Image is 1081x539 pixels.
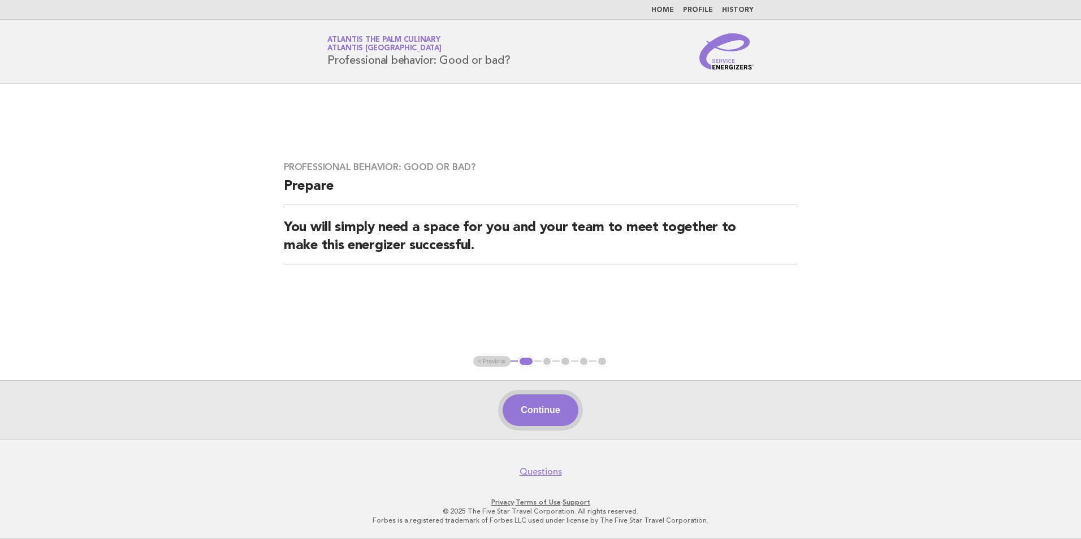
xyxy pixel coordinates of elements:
[284,162,797,173] h3: Professional behavior: Good or bad?
[327,37,510,66] h1: Professional behavior: Good or bad?
[520,466,562,477] a: Questions
[651,7,674,14] a: Home
[518,356,534,367] button: 1
[563,498,590,506] a: Support
[699,33,754,69] img: Service Energizers
[194,498,887,507] p: · ·
[194,516,887,525] p: Forbes is a registered trademark of Forbes LLC used under license by The Five Star Travel Corpora...
[327,45,442,53] span: Atlantis [GEOGRAPHIC_DATA]
[284,177,797,205] h2: Prepare
[722,7,754,14] a: History
[683,7,713,14] a: Profile
[491,498,514,506] a: Privacy
[516,498,561,506] a: Terms of Use
[327,36,442,52] a: Atlantis The Palm CulinaryAtlantis [GEOGRAPHIC_DATA]
[284,219,797,264] h2: You will simply need a space for you and your team to meet together to make this energizer succes...
[194,507,887,516] p: © 2025 The Five Star Travel Corporation. All rights reserved.
[503,394,578,426] button: Continue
